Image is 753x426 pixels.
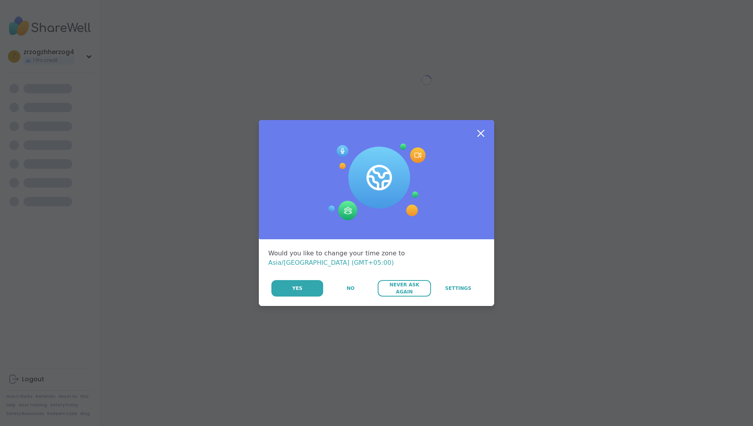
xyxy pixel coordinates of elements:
span: Yes [292,285,302,292]
span: Asia/[GEOGRAPHIC_DATA] (GMT+05:00) [268,259,394,266]
button: Never Ask Again [378,280,431,297]
a: Settings [432,280,485,297]
span: Settings [445,285,471,292]
span: Never Ask Again [382,281,427,295]
div: Would you like to change your time zone to [268,249,485,268]
span: No [347,285,355,292]
img: Session Experience [327,144,426,220]
button: No [324,280,377,297]
button: Yes [271,280,323,297]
